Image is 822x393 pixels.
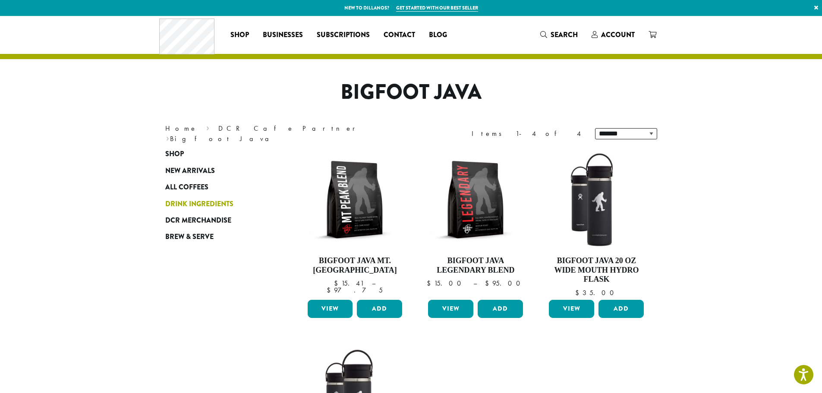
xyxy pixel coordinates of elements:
a: View [549,300,594,318]
a: Search [533,28,585,42]
a: DCR Cafe Partner [218,124,361,133]
span: DCR Merchandise [165,215,231,226]
a: Home [165,124,197,133]
bdi: 35.00 [575,288,618,297]
span: Subscriptions [317,30,370,41]
span: $ [327,286,334,295]
span: $ [427,279,434,288]
span: New Arrivals [165,166,215,176]
a: All Coffees [165,179,269,195]
h4: Bigfoot Java 20 oz Wide Mouth Hydro Flask [547,256,646,284]
a: Shop [165,146,269,162]
div: Items 1-4 of 4 [472,129,582,139]
img: BFJ_Legendary_12oz-300x300.png [426,150,525,249]
a: View [308,300,353,318]
nav: Breadcrumb [165,123,398,144]
h4: Bigfoot Java Mt. [GEOGRAPHIC_DATA] [305,256,405,275]
span: – [372,279,375,288]
button: Add [357,300,402,318]
span: All Coffees [165,182,208,193]
bdi: 95.00 [485,279,524,288]
span: – [473,279,477,288]
span: $ [485,279,492,288]
span: $ [334,279,341,288]
span: Blog [429,30,447,41]
img: LO2867-BFJ-Hydro-Flask-20oz-WM-wFlex-Sip-Lid-Black-300x300.jpg [547,150,646,249]
a: Bigfoot Java Mt. [GEOGRAPHIC_DATA] [305,150,405,296]
bdi: 15.00 [427,279,465,288]
span: Search [551,30,578,40]
span: Shop [165,149,184,160]
a: New Arrivals [165,163,269,179]
button: Add [478,300,523,318]
span: Brew & Serve [165,232,214,242]
img: BFJ_MtPeak_12oz-300x300.png [305,150,404,249]
span: Account [601,30,635,40]
a: Drink Ingredients [165,195,269,212]
button: Add [598,300,644,318]
span: $ [575,288,583,297]
span: Businesses [263,30,303,41]
bdi: 15.41 [334,279,364,288]
span: › [206,120,209,134]
span: › [166,131,169,144]
a: Shop [224,28,256,42]
bdi: 97.75 [327,286,383,295]
a: Bigfoot Java Legendary Blend [426,150,525,296]
a: DCR Merchandise [165,212,269,229]
a: View [428,300,473,318]
a: Brew & Serve [165,229,269,245]
h1: Bigfoot Java [159,80,664,105]
a: Bigfoot Java 20 oz Wide Mouth Hydro Flask $35.00 [547,150,646,296]
span: Drink Ingredients [165,199,233,210]
a: Get started with our best seller [396,4,478,12]
h4: Bigfoot Java Legendary Blend [426,256,525,275]
span: Shop [230,30,249,41]
span: Contact [384,30,415,41]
